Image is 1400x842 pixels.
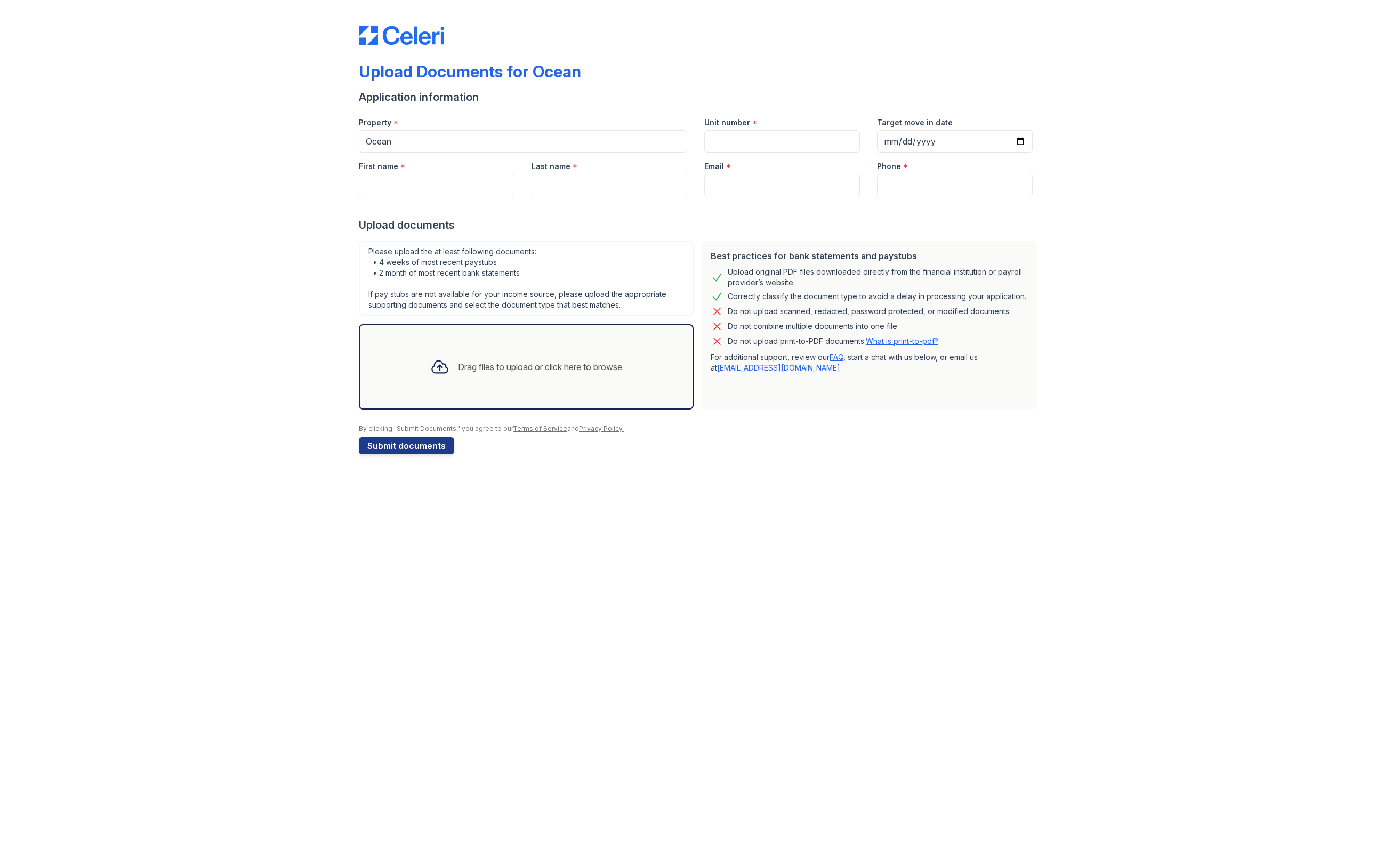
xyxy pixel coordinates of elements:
[728,290,1026,303] div: Correctly classify the document type to avoid a delay in processing your application.
[728,305,1011,318] div: Do not upload scanned, redacted, password protected, or modified documents.
[728,336,938,347] p: Do not upload print-to-PDF documents.
[728,320,899,333] div: Do not combine multiple documents into one file.
[532,161,570,172] label: Last name
[711,352,1028,373] p: For additional support, review our , start a chat with us below, or email us at
[711,250,1028,262] div: Best practices for bank statements and paystubs
[359,424,1041,433] div: By clicking "Submit Documents," you agree to our and
[579,424,624,432] a: Privacy Policy.
[359,161,398,172] label: First name
[728,267,1028,288] div: Upload original PDF files downloaded directly from the financial institution or payroll provider’...
[704,161,724,172] label: Email
[877,117,953,128] label: Target move in date
[359,241,694,316] div: Please upload the at least following documents: • 4 weeks of most recent paystubs • 2 month of mo...
[717,363,840,372] a: [EMAIL_ADDRESS][DOMAIN_NAME]
[359,26,444,45] img: CE_Logo_Blue-a8612792a0a2168367f1c8372b55b34899dd931a85d93a1a3d3e32e68fde9ad4.png
[359,90,1041,105] div: Application information
[359,437,454,454] button: Submit documents
[359,117,391,128] label: Property
[877,161,901,172] label: Phone
[359,218,1041,232] div: Upload documents
[359,62,581,81] div: Upload Documents for Ocean
[866,336,938,346] a: What is print-to-pdf?
[830,352,843,362] a: FAQ
[704,117,750,128] label: Unit number
[458,360,622,373] div: Drag files to upload or click here to browse
[513,424,567,432] a: Terms of Service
